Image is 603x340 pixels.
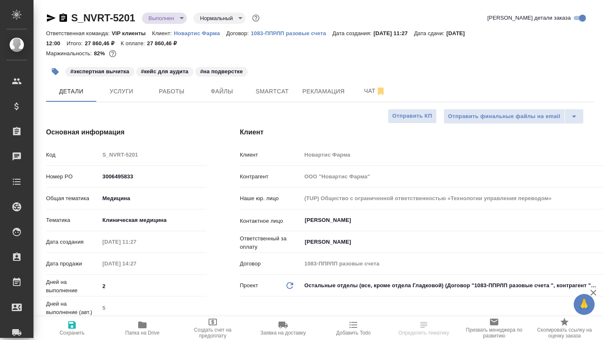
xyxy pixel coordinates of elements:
p: Номер PO [46,173,100,181]
h4: Основная информация [46,127,206,137]
p: Ответственная команда: [46,30,112,36]
p: Наше юр. лицо [240,194,301,203]
p: [DATE] 11:27 [374,30,414,36]
button: Нормальный [198,15,235,22]
p: #на подверстке [200,67,243,76]
span: Создать счет на предоплату [183,327,243,339]
span: Рекламация [302,86,345,97]
span: кейс для аудита [135,67,194,75]
input: ✎ Введи что-нибудь [100,170,206,183]
button: Определить тематику [389,317,459,340]
button: Доп статусы указывают на важность/срочность заказа [250,13,261,23]
span: 🙏 [577,296,591,313]
span: Файлы [202,86,242,97]
span: Папка на Drive [125,330,160,336]
p: #экспертная вычитка [70,67,129,76]
span: Определить тематику [398,330,449,336]
span: Скопировать ссылку на оценку заказа [534,327,595,339]
p: Дата создания [46,238,100,246]
span: Smartcat [252,86,292,97]
p: Дата продажи [46,260,100,268]
a: Новартис Фарма [174,29,226,36]
button: Создать счет на предоплату [178,317,248,340]
button: Отправить КП [388,109,437,124]
p: Новартис Фарма [174,30,226,36]
p: Дата сдачи: [414,30,446,36]
span: Отправить финальные файлы на email [448,112,560,121]
button: Выполнен [146,15,177,22]
svg: Отписаться [376,86,386,96]
span: Заявка на доставку [260,330,306,336]
p: Общая тематика [46,194,100,203]
button: Скопировать ссылку на оценку заказа [529,317,600,340]
a: S_NVRT-5201 [71,12,135,23]
button: Скопировать ссылку для ЯМессенджера [46,13,56,23]
h4: Клиент [240,127,594,137]
p: Договор [240,260,301,268]
button: Отправить финальные файлы на email [443,109,565,124]
button: Призвать менеджера по развитию [459,317,529,340]
p: Ответственный за оплату [240,234,301,251]
p: Клиент [240,151,301,159]
p: 27 860,46 ₽ [147,40,183,46]
span: Услуги [101,86,142,97]
span: на подверстке [194,67,249,75]
p: 27 860,46 ₽ [85,40,121,46]
p: Дней на выполнение [46,278,100,295]
input: Пустое поле [100,302,206,314]
p: Контактное лицо [240,217,301,225]
button: Добавить тэг [46,62,64,81]
p: Дней на выполнение (авт.) [46,300,100,317]
span: Сохранить [59,330,85,336]
span: Призвать менеджера по развитию [464,327,524,339]
p: Тематика [46,216,100,224]
input: Пустое поле [100,149,206,161]
span: Добавить Todo [336,330,371,336]
button: 4221.50 RUB; [107,48,118,59]
p: Итого: [67,40,85,46]
p: Код [46,151,100,159]
button: Заявка на доставку [248,317,318,340]
p: Договор: [226,30,251,36]
p: Клиент: [152,30,174,36]
input: ✎ Введи что-нибудь [100,280,206,292]
p: Проект [240,281,258,290]
span: Отправить КП [392,111,432,121]
span: Чат [355,86,395,96]
button: Добавить Todo [318,317,389,340]
input: Пустое поле [100,236,173,248]
span: Работы [152,86,192,97]
div: Выполнен [193,13,245,24]
span: Детали [51,86,91,97]
p: VIP клиенты [112,30,152,36]
p: #кейс для аудита [141,67,188,76]
a: 1083-ППРЛП разовые счета [251,29,332,36]
button: Скопировать ссылку [58,13,68,23]
div: split button [443,109,584,124]
p: К оплате: [121,40,147,46]
p: Дата создания: [332,30,374,36]
button: 🙏 [574,294,595,315]
div: Клиническая медицина [100,213,206,227]
span: [PERSON_NAME] детали заказа [487,14,571,22]
input: Пустое поле [100,258,173,270]
div: Медицина [100,191,206,206]
p: 82% [94,50,107,57]
p: Маржинальность: [46,50,94,57]
p: 1083-ППРЛП разовые счета [251,30,332,36]
div: Выполнен [142,13,187,24]
p: Контрагент [240,173,301,181]
button: Папка на Drive [107,317,178,340]
button: Сохранить [37,317,107,340]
